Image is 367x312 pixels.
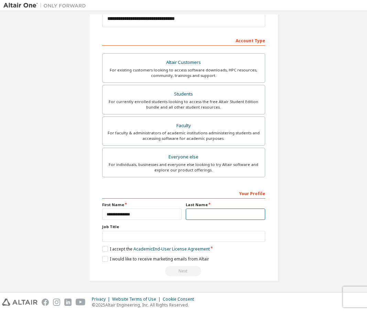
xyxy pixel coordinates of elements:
div: For individuals, businesses and everyone else looking to try Altair software and explore our prod... [107,162,261,173]
img: instagram.svg [53,299,60,306]
img: youtube.svg [76,299,86,306]
div: Everyone else [107,152,261,162]
label: I would like to receive marketing emails from Altair [102,256,209,262]
img: linkedin.svg [64,299,72,306]
p: © 2025 Altair Engineering, Inc. All Rights Reserved. [92,302,198,308]
div: Read and acccept EULA to continue [102,266,265,276]
div: Your Profile [102,188,265,199]
div: Altair Customers [107,58,261,67]
div: For existing customers looking to access software downloads, HPC resources, community, trainings ... [107,67,261,78]
img: facebook.svg [42,299,49,306]
label: I accept the [102,246,210,252]
div: For currently enrolled students looking to access the free Altair Student Edition bundle and all ... [107,99,261,110]
div: Cookie Consent [163,297,198,302]
a: Academic End-User License Agreement [133,246,210,252]
label: Job Title [102,224,265,230]
div: Privacy [92,297,112,302]
div: Students [107,89,261,99]
img: Altair One [3,2,89,9]
div: Account Type [102,35,265,46]
img: altair_logo.svg [2,299,37,306]
div: Faculty [107,121,261,131]
label: First Name [102,202,182,208]
label: Last Name [186,202,265,208]
div: Website Terms of Use [112,297,163,302]
div: For faculty & administrators of academic institutions administering students and accessing softwa... [107,130,261,141]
